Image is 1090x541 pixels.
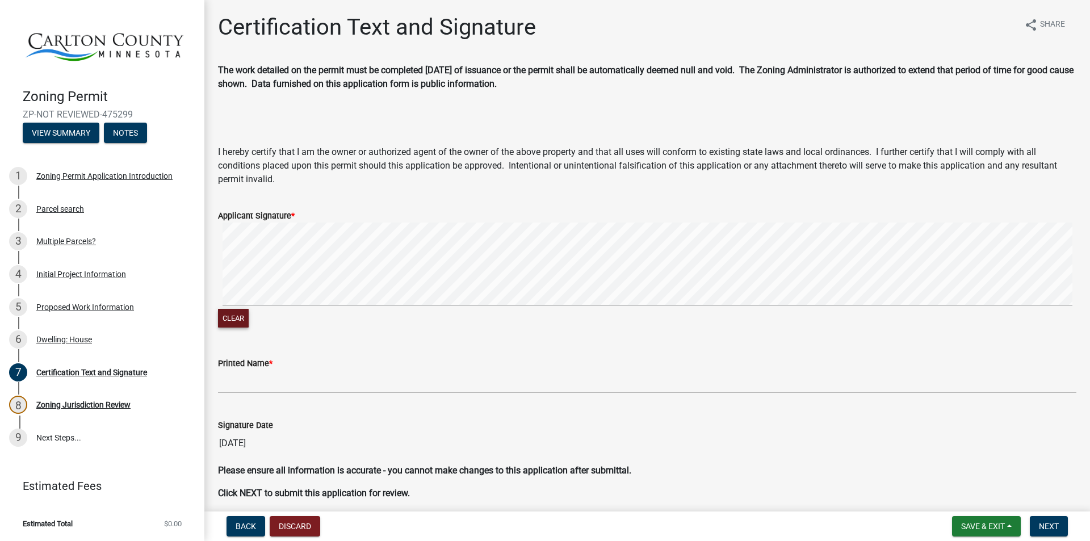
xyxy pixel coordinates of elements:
[36,401,131,409] div: Zoning Jurisdiction Review
[9,265,27,283] div: 4
[36,270,126,278] div: Initial Project Information
[104,123,147,143] button: Notes
[9,429,27,447] div: 9
[1039,522,1059,531] span: Next
[218,422,273,430] label: Signature Date
[9,330,27,349] div: 6
[36,368,147,376] div: Certification Text and Signature
[23,109,182,120] span: ZP-NOT REVIEWED-475299
[218,145,1076,186] p: I hereby certify that I am the owner or authorized agent of the owner of the above property and t...
[9,298,27,316] div: 5
[218,488,410,498] strong: Click NEXT to submit this application for review.
[218,465,631,476] strong: Please ensure all information is accurate - you cannot make changes to this application after sub...
[23,89,195,105] h4: Zoning Permit
[36,205,84,213] div: Parcel search
[36,335,92,343] div: Dwelling: House
[9,232,27,250] div: 3
[218,309,249,328] button: Clear
[23,129,99,139] wm-modal-confirm: Summary
[952,516,1021,536] button: Save & Exit
[1024,18,1038,32] i: share
[218,14,536,41] h1: Certification Text and Signature
[1030,516,1068,536] button: Next
[9,396,27,414] div: 8
[9,363,27,381] div: 7
[9,200,27,218] div: 2
[164,520,182,527] span: $0.00
[23,12,186,77] img: Carlton County, Minnesota
[218,360,272,368] label: Printed Name
[36,303,134,311] div: Proposed Work Information
[961,522,1005,531] span: Save & Exit
[1040,18,1065,32] span: Share
[36,237,96,245] div: Multiple Parcels?
[236,522,256,531] span: Back
[9,475,186,497] a: Estimated Fees
[104,129,147,139] wm-modal-confirm: Notes
[1015,14,1074,36] button: shareShare
[23,520,73,527] span: Estimated Total
[227,516,265,536] button: Back
[218,65,1074,89] strong: The work detailed on the permit must be completed [DATE] of issuance or the permit shall be autom...
[23,123,99,143] button: View Summary
[270,516,320,536] button: Discard
[218,212,295,220] label: Applicant Signature
[9,167,27,185] div: 1
[36,172,173,180] div: Zoning Permit Application Introduction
